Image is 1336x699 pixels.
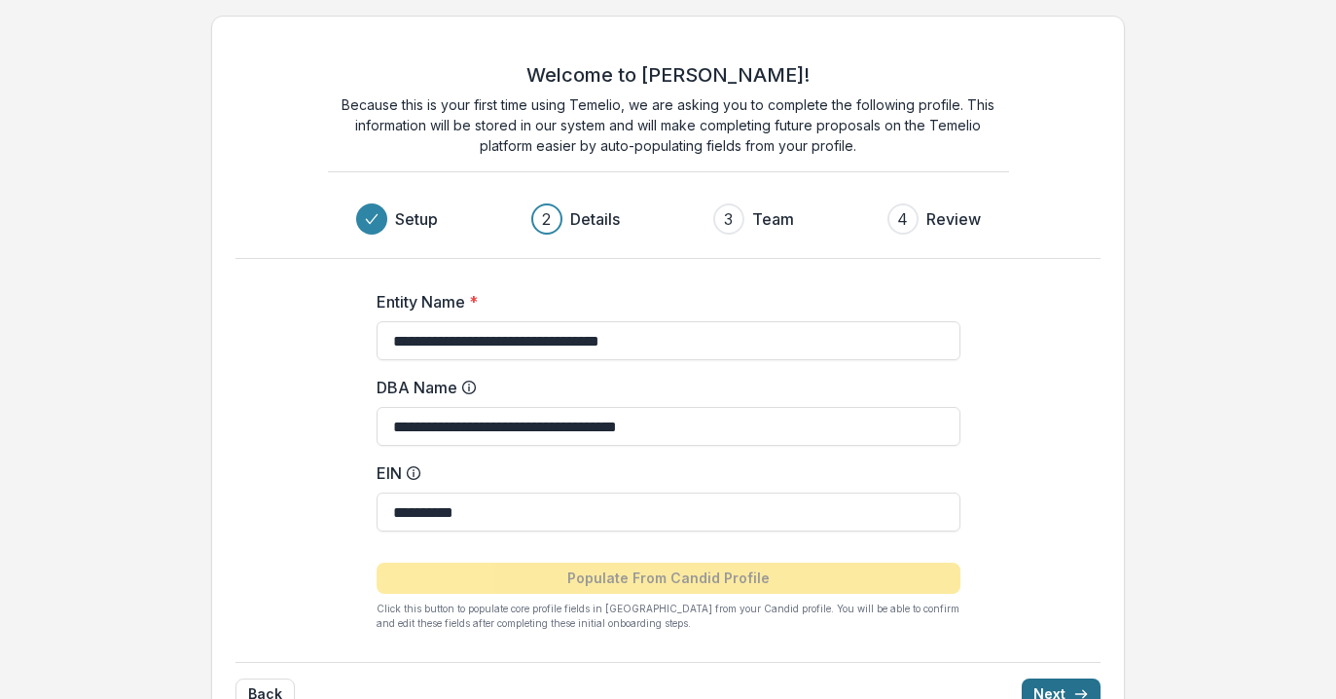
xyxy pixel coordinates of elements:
[377,376,949,399] label: DBA Name
[570,207,620,231] h3: Details
[328,94,1009,156] p: Because this is your first time using Temelio, we are asking you to complete the following profil...
[377,602,960,631] p: Click this button to populate core profile fields in [GEOGRAPHIC_DATA] from your Candid profile. ...
[724,207,733,231] div: 3
[377,563,960,594] button: Populate From Candid Profile
[752,207,794,231] h3: Team
[377,290,949,313] label: Entity Name
[526,63,810,87] h2: Welcome to [PERSON_NAME]!
[356,203,981,235] div: Progress
[395,207,438,231] h3: Setup
[926,207,981,231] h3: Review
[897,207,908,231] div: 4
[542,207,551,231] div: 2
[377,461,949,485] label: EIN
